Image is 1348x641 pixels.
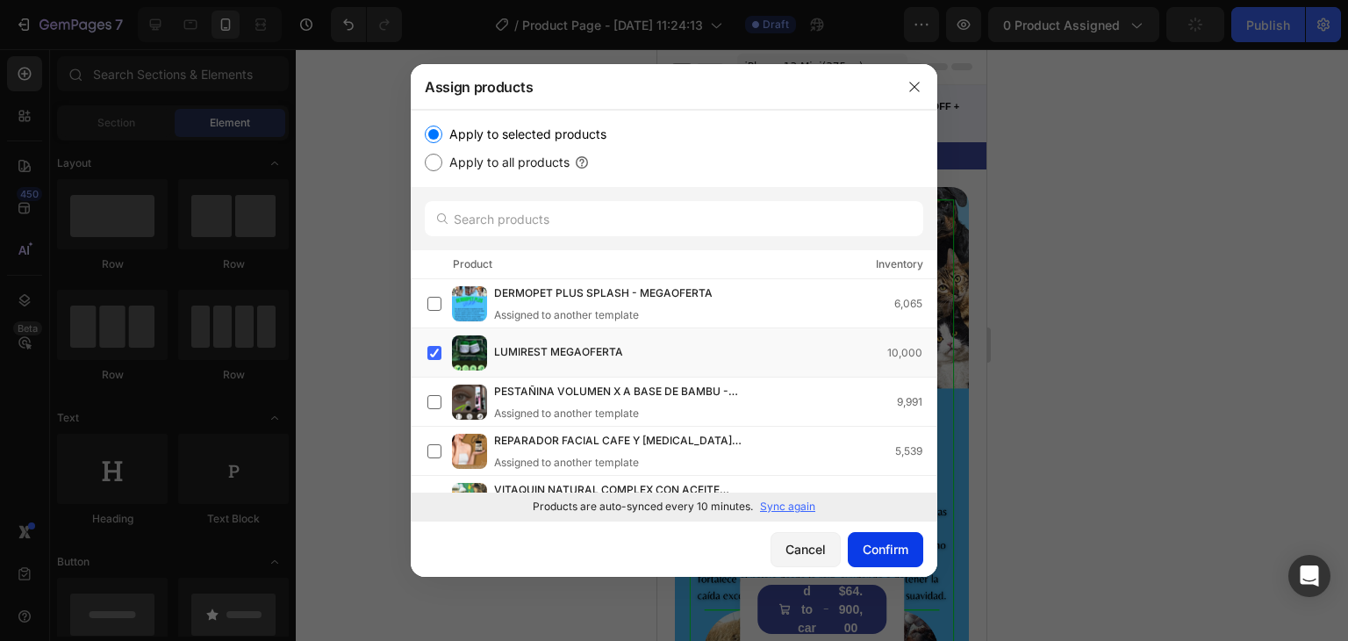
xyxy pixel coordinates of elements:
div: 6,065 [894,295,936,313]
span: LUMIREST MEGAOFERTA [494,343,623,363]
div: 5,539 [895,443,936,460]
div: 13 [123,54,137,66]
p: Products are auto-synced every 10 minutes. [533,499,753,515]
div: Assigned to another template [494,455,828,471]
span: REPARADOR FACIAL CAFE Y [MEDICAL_DATA] MEGAOFERTA [494,432,799,451]
div: Assigned to another template [494,307,741,323]
div: 05 [78,54,91,66]
label: Apply to all products [442,152,570,173]
p: 🎁 LIMITED TIME - HAIR DAY SALE 🎁 [2,100,327,113]
div: 23 [32,54,47,66]
button: Add to cart [100,536,230,585]
div: Confirm [863,540,908,558]
p: Sync again [760,499,815,515]
span: VITAQUIN NATURAL COMPLEX CON ACEITE [PERSON_NAME] - MEGAOFERTA [494,481,799,501]
button: Cancel [771,532,841,567]
img: product-img [452,434,487,469]
span: PESTAÑINA VOLUMEN X A BASE DE BAMBU - MEGAOFERTA [494,383,799,402]
img: product-img [452,385,487,420]
div: Inventory [876,256,923,273]
div: Product [453,256,492,273]
p: SEC [123,66,137,75]
img: product-img [452,286,487,321]
div: Assign products [411,64,892,110]
p: MIN [78,66,91,75]
span: iPhone 13 Mini ( 375 px) [88,9,206,26]
label: Apply to selected products [442,124,606,145]
div: 9,991 [897,393,936,411]
div: Assigned to another template [494,406,828,421]
div: Cancel [785,540,826,558]
button: Confirm [848,532,923,567]
div: 9,979 [895,492,936,509]
p: Limited time:30% OFF + FREESHIPPING [192,50,310,79]
input: Search products [425,201,923,236]
div: /> [411,110,937,521]
div: 10,000 [887,344,936,362]
div: Open Intercom Messenger [1288,555,1330,597]
div: $64.900,00 [179,531,209,590]
span: DERMOPET PLUS SPLASH - MEGAOFERTA [494,284,713,304]
p: HRS [32,66,47,75]
div: Add to cart [140,515,160,607]
img: product-img [452,335,487,371]
img: product-img [452,483,487,518]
